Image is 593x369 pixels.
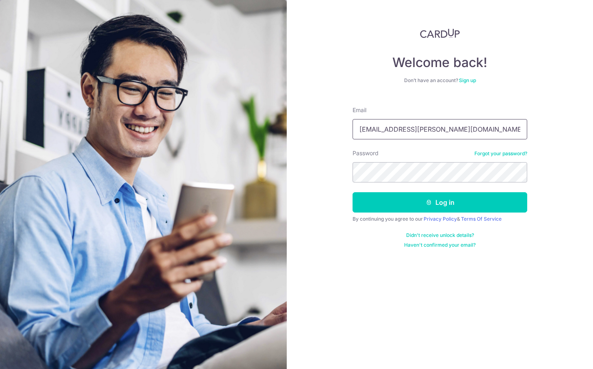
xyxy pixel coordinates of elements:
[353,77,527,84] div: Don’t have an account?
[353,54,527,71] h4: Welcome back!
[459,77,476,83] a: Sign up
[461,216,502,222] a: Terms Of Service
[406,232,474,239] a: Didn't receive unlock details?
[474,150,527,157] a: Forgot your password?
[424,216,457,222] a: Privacy Policy
[353,216,527,222] div: By continuing you agree to our &
[353,119,527,139] input: Enter your Email
[404,242,476,248] a: Haven't confirmed your email?
[353,192,527,213] button: Log in
[353,106,366,114] label: Email
[353,149,379,157] label: Password
[420,28,460,38] img: CardUp Logo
